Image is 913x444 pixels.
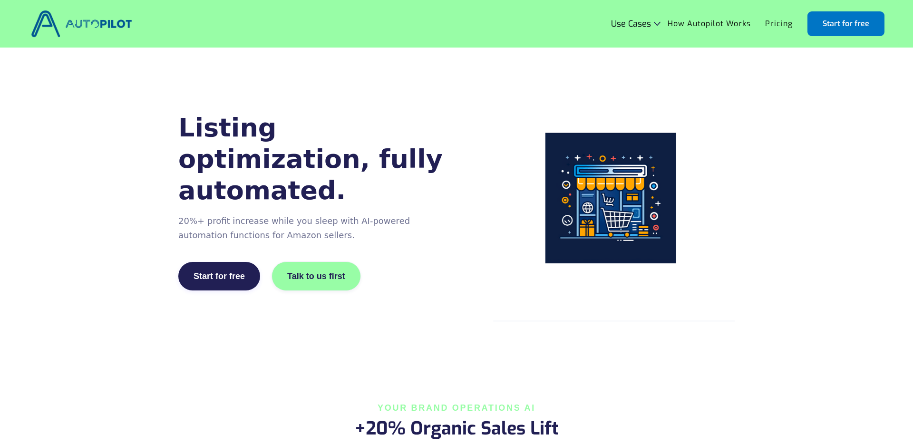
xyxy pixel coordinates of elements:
[654,21,660,26] img: Icon Rounded Chevron Dark - BRIX Templates
[178,262,260,290] a: Start for free
[758,15,800,33] a: Pricing
[660,15,758,33] a: How Autopilot Works
[272,261,361,291] a: Talk to us first
[611,19,660,29] div: Use Cases
[178,214,450,242] p: 20%+ profit increase while you sleep with AI-powered automation functions for Amazon sellers.
[287,271,345,281] div: Talk to us first
[314,403,599,413] div: Your BRAND OPERATIONS AI
[178,112,450,206] h1: Listing optimization, fully automated.
[194,271,245,281] div: Start for free
[807,11,884,36] a: Start for free
[611,19,651,29] div: Use Cases
[314,416,599,440] h2: +20% Organic Sales Lift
